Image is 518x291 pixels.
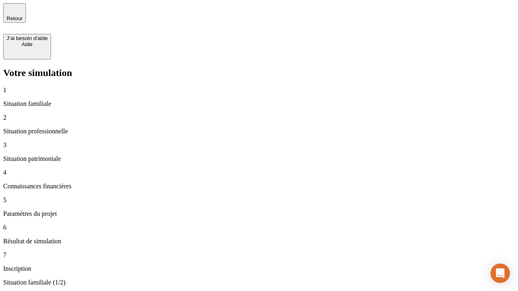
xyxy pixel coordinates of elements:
[3,3,26,23] button: Retour
[3,86,515,94] p: 1
[3,210,515,217] p: Paramètres du projet
[3,224,515,231] p: 6
[3,251,515,259] p: 7
[3,67,515,78] h2: Votre simulation
[3,155,515,162] p: Situation patrimoniale
[3,141,515,149] p: 3
[6,15,23,21] span: Retour
[3,100,515,108] p: Situation familiale
[6,41,48,47] div: Aide
[3,238,515,245] p: Résultat de simulation
[3,279,515,286] p: Situation familiale (1/2)
[3,128,515,135] p: Situation professionnelle
[6,35,48,41] div: J’ai besoin d'aide
[3,196,515,204] p: 5
[3,183,515,190] p: Connaissances financières
[3,265,515,272] p: Inscription
[3,114,515,121] p: 2
[3,34,51,59] button: J’ai besoin d'aideAide
[490,264,510,283] div: Open Intercom Messenger
[3,169,515,176] p: 4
